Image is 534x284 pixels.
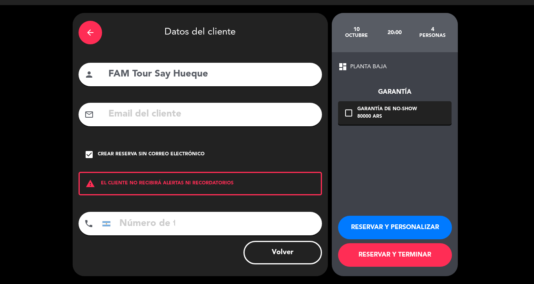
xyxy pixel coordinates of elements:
[375,19,413,46] div: 20:00
[338,33,376,39] div: octubre
[86,28,95,37] i: arrow_back
[243,241,322,264] button: Volver
[99,212,177,235] input: Número de teléfono...
[413,33,452,39] div: personas
[338,216,452,239] button: RESERVAR Y PERSONALIZAR
[344,108,353,118] i: check_box_outline_blank
[338,26,376,33] div: 10
[98,151,205,158] div: Crear reserva sin correo electrónico
[338,243,452,267] button: RESERVAR Y TERMINAR
[350,62,387,71] span: PLANTA BAJA
[79,172,322,195] div: EL CLIENTE NO RECIBIRÁ ALERTAS NI RECORDATORIOS
[357,106,417,113] div: Garantía de no-show
[84,70,94,79] i: person
[338,87,452,97] div: Garantía
[413,26,452,33] div: 4
[108,106,316,122] input: Email del cliente
[357,113,417,121] div: 80000 ars
[99,212,117,235] div: Argentina: +54
[108,66,316,82] input: Nombre del cliente
[84,219,93,228] i: phone
[79,19,322,46] div: Datos del cliente
[84,110,94,119] i: mail_outline
[338,62,347,71] span: dashboard
[84,150,94,159] i: check_box
[80,179,101,188] i: warning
